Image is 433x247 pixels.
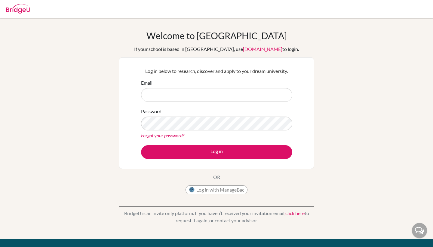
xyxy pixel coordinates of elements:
a: [DOMAIN_NAME] [243,46,282,52]
p: OR [213,174,220,181]
p: BridgeU is an invite only platform. If you haven’t received your invitation email, to request it ... [119,210,314,224]
label: Email [141,79,152,86]
button: Log in with ManageBac [186,185,247,194]
button: Log in [141,145,292,159]
img: Bridge-U [6,4,30,14]
div: If your school is based in [GEOGRAPHIC_DATA], use to login. [134,45,299,53]
a: click here [285,210,305,216]
a: Forgot your password? [141,133,184,138]
h1: Welcome to [GEOGRAPHIC_DATA] [146,30,287,41]
p: Log in below to research, discover and apply to your dream university. [141,67,292,75]
label: Password [141,108,161,115]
